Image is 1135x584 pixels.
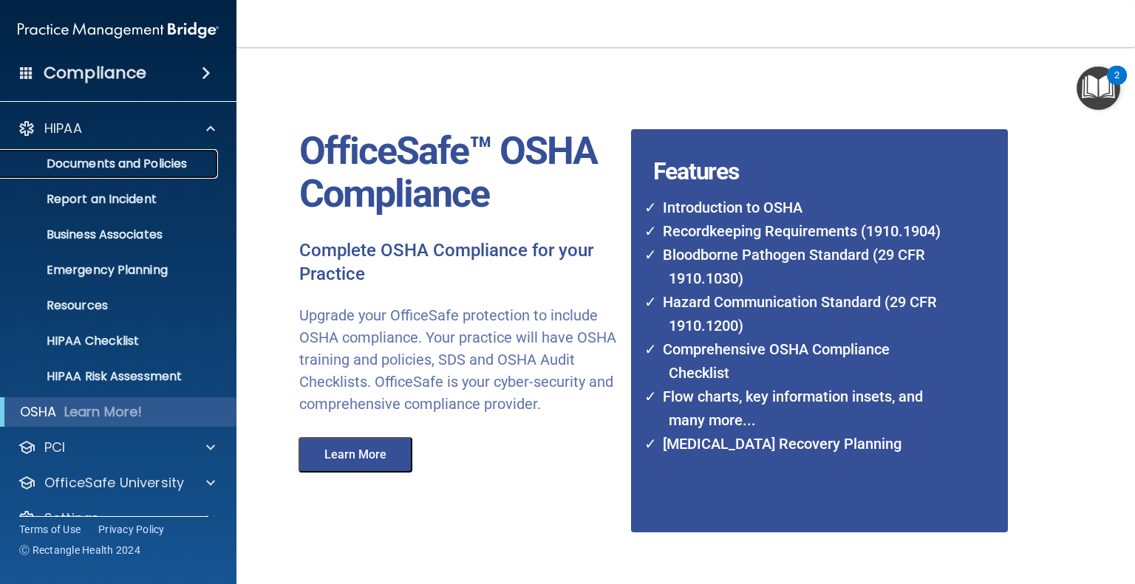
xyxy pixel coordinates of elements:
a: Terms of Use [19,522,81,537]
a: Learn More [288,450,427,461]
p: Documents and Policies [10,157,211,171]
p: OfficeSafe™ OSHA Compliance [299,130,620,216]
a: PCI [18,439,215,456]
p: HIPAA Risk Assessment [10,369,211,384]
button: Learn More [299,437,412,473]
a: HIPAA [18,120,215,137]
p: OfficeSafe University [44,474,184,492]
p: Settings [44,509,99,527]
li: Hazard Communication Standard (29 CFR 1910.1200) [654,290,950,337]
p: Business Associates [10,227,211,242]
h4: Features [631,129,969,159]
p: Emergency Planning [10,263,211,278]
li: Bloodborne Pathogen Standard (29 CFR 1910.1030) [654,243,950,290]
span: Ⓒ Rectangle Health 2024 [19,543,140,557]
a: Settings [18,509,215,527]
li: Flow charts, key information insets, and many more... [654,385,950,432]
a: Privacy Policy [98,522,165,537]
li: Introduction to OSHA [654,196,950,219]
p: OSHA [20,403,57,421]
p: Resources [10,298,211,313]
p: Upgrade your OfficeSafe protection to include OSHA compliance. Your practice will have OSHA train... [299,304,620,415]
h4: Compliance [44,63,146,83]
div: 2 [1114,75,1119,95]
img: PMB logo [18,16,219,45]
p: HIPAA [44,120,82,137]
p: HIPAA Checklist [10,334,211,348]
li: [MEDICAL_DATA] Recovery Planning [654,432,950,456]
p: Report an Incident [10,192,211,207]
li: Comprehensive OSHA Compliance Checklist [654,337,950,385]
li: Recordkeeping Requirements (1910.1904) [654,219,950,243]
p: PCI [44,439,65,456]
button: Open Resource Center, 2 new notifications [1077,66,1120,110]
p: Complete OSHA Compliance for your Practice [299,239,620,286]
p: Learn More! [64,403,143,421]
a: OfficeSafe University [18,474,215,492]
